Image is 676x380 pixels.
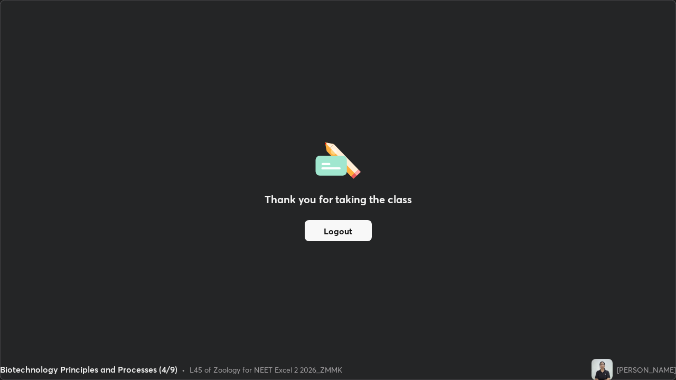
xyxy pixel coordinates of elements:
h2: Thank you for taking the class [265,192,412,207]
img: a8b235d29b3b46a189e9fcfef1113de1.jpg [591,359,613,380]
img: offlineFeedback.1438e8b3.svg [315,139,361,179]
button: Logout [305,220,372,241]
div: L45 of Zoology for NEET Excel 2 2026_ZMMK [190,364,342,375]
div: [PERSON_NAME] [617,364,676,375]
div: • [182,364,185,375]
